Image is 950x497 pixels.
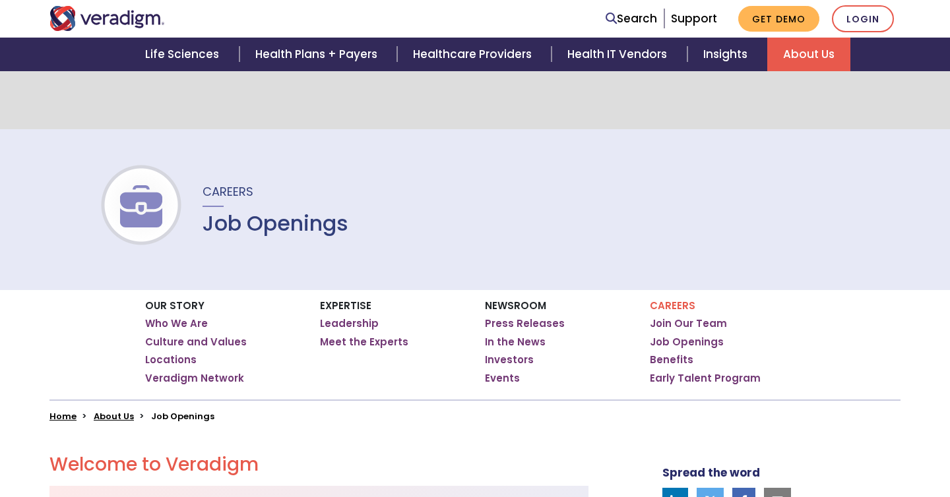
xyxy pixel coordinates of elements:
a: Early Talent Program [650,372,761,385]
a: Veradigm Network [145,372,244,385]
a: Job Openings [650,336,724,349]
a: Leadership [320,317,379,330]
a: Home [49,410,77,423]
h2: Welcome to Veradigm [49,453,588,476]
a: In the News [485,336,546,349]
a: Get Demo [738,6,819,32]
a: Benefits [650,353,693,366]
a: Healthcare Providers [397,38,552,71]
a: Login [832,5,894,32]
a: Search [606,10,657,28]
a: Events [485,372,520,385]
a: Meet the Experts [320,336,408,349]
a: Who We Are [145,317,208,330]
strong: Spread the word [662,465,760,481]
h1: Job Openings [203,211,348,236]
a: Investors [485,353,534,366]
a: Join Our Team [650,317,727,330]
a: Culture and Values [145,336,247,349]
a: Press Releases [485,317,565,330]
a: Insights [687,38,767,71]
a: Health Plans + Payers [239,38,397,71]
a: Health IT Vendors [552,38,687,71]
a: Life Sciences [129,38,239,71]
a: Locations [145,353,197,366]
a: Support [671,11,717,26]
span: Careers [203,183,253,200]
img: Veradigm logo [49,6,165,31]
a: About Us [94,410,134,423]
a: About Us [767,38,850,71]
